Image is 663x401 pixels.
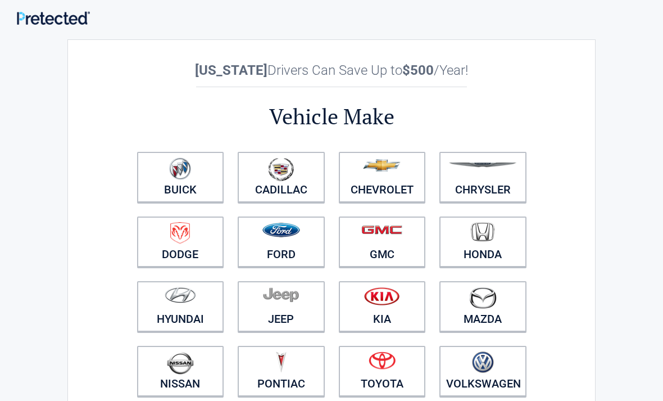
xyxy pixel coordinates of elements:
[448,163,517,168] img: chrysler
[439,281,526,332] a: Mazda
[167,352,194,375] img: nissan
[195,62,267,78] b: [US_STATE]
[238,281,325,332] a: Jeep
[130,102,533,131] h2: Vehicle Make
[275,352,287,373] img: pontiac
[469,287,497,309] img: mazda
[471,222,494,242] img: honda
[339,217,426,267] a: GMC
[339,281,426,332] a: Kia
[137,217,224,267] a: Dodge
[165,287,196,303] img: hyundai
[169,157,191,180] img: buick
[369,352,396,370] img: toyota
[137,281,224,332] a: Hyundai
[238,346,325,397] a: Pontiac
[262,223,300,237] img: ford
[238,217,325,267] a: Ford
[439,152,526,202] a: Chrysler
[472,352,494,373] img: volkswagen
[268,157,294,181] img: cadillac
[402,62,434,78] b: $500
[363,159,401,172] img: chevrolet
[137,152,224,202] a: Buick
[130,62,533,78] h2: Drivers Can Save Up to /Year
[439,217,526,267] a: Honda
[17,11,90,25] img: Main Logo
[263,287,299,303] img: jeep
[339,346,426,397] a: Toyota
[170,222,190,244] img: dodge
[439,346,526,397] a: Volkswagen
[361,225,402,235] img: gmc
[339,152,426,202] a: Chevrolet
[137,346,224,397] a: Nissan
[364,287,399,305] img: kia
[238,152,325,202] a: Cadillac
